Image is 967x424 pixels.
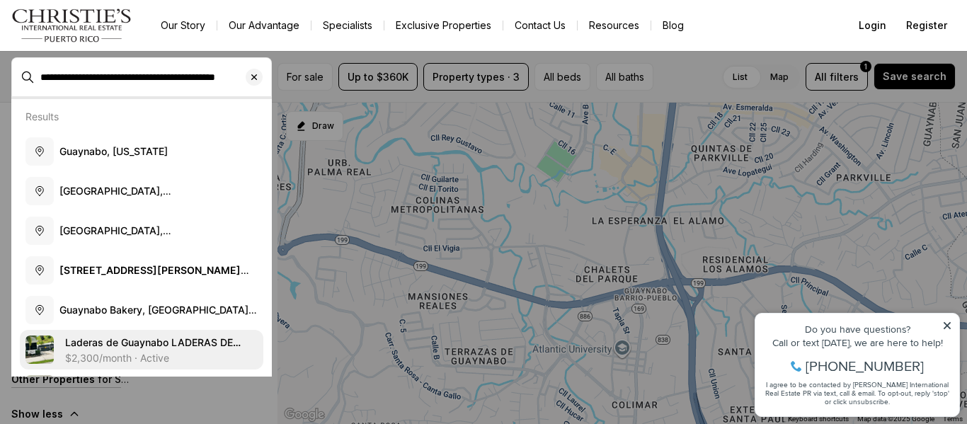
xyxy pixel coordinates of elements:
[149,16,217,35] a: Our Story
[15,45,205,55] div: Call or text [DATE], we are here to help!
[384,16,503,35] a: Exclusive Properties
[18,87,202,114] span: I agree to be contacted by [PERSON_NAME] International Real Estate PR via text, call & email. To ...
[65,353,169,364] p: $2,300/month · Active
[311,16,384,35] a: Specialists
[59,185,221,211] span: [GEOGRAPHIC_DATA], [GEOGRAPHIC_DATA], [US_STATE]
[20,251,263,290] button: [STREET_ADDRESS][PERSON_NAME][US_STATE]
[59,264,249,290] b: [STREET_ADDRESS][PERSON_NAME][US_STATE]
[65,376,159,388] span: [STREET_ADDRESS]
[58,67,176,81] span: [PHONE_NUMBER]
[246,58,271,96] button: Clear search input
[578,16,651,35] a: Resources
[20,211,263,251] button: [GEOGRAPHIC_DATA], [GEOGRAPHIC_DATA], [GEOGRAPHIC_DATA], [US_STATE]
[898,11,956,40] button: Register
[503,16,577,35] button: Contact Us
[859,20,886,31] span: Login
[20,290,263,330] button: Guaynabo Bakery, [GEOGRAPHIC_DATA][PERSON_NAME], [GEOGRAPHIC_DATA], [US_STATE]
[20,369,263,409] a: View details: 229 - 2
[59,224,221,265] span: [GEOGRAPHIC_DATA], [GEOGRAPHIC_DATA], [GEOGRAPHIC_DATA], [US_STATE]
[651,16,695,35] a: Blog
[59,145,168,157] span: Guaynabo, [US_STATE]
[59,304,257,344] span: Guaynabo Bakery, [GEOGRAPHIC_DATA][PERSON_NAME], [GEOGRAPHIC_DATA], [US_STATE]
[906,20,947,31] span: Register
[15,32,205,42] div: Do you have questions?
[20,132,263,171] button: Guaynabo, [US_STATE]
[20,171,263,211] button: [GEOGRAPHIC_DATA], [GEOGRAPHIC_DATA], [US_STATE]
[217,16,311,35] a: Our Advantage
[850,11,895,40] button: Login
[20,330,263,369] a: View details: Laderas de Guaynabo LADERAS DE GUAYNABO #H501
[65,336,241,377] span: Laderas de Guaynabo LADERAS DE GUAYNABO #H501, GUAYNABO PR, 00969
[11,8,132,42] img: logo
[25,110,59,122] p: Results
